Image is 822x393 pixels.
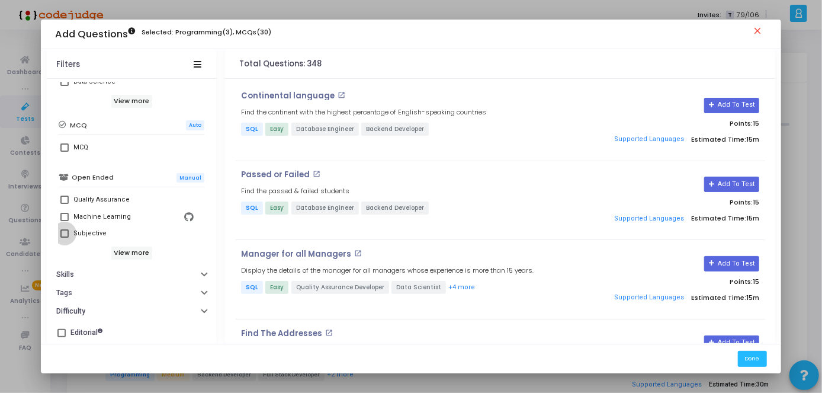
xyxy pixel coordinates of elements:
[70,122,87,129] h6: MCQ
[70,328,102,337] h6: Editorial
[753,119,759,128] span: 15
[55,28,135,40] h3: Add Questions
[73,210,131,224] div: Machine Learning
[241,91,335,101] p: Continental language
[338,91,345,99] mat-icon: open_in_new
[595,120,759,127] p: Points:
[47,302,216,321] button: Difficulty
[746,294,759,302] span: 15m
[241,108,486,116] h5: Find the continent with the highest percentage of English-speaking countries
[753,25,767,40] mat-icon: close
[738,351,767,367] button: Done
[111,95,152,108] h6: View more
[47,284,216,302] button: Tags
[241,123,263,136] span: SQL
[241,187,349,195] h5: Find the passed & failed students
[72,174,114,181] h6: Open Ended
[595,289,759,307] p: Estimated Time:
[73,140,88,155] div: MCQ
[325,329,333,337] mat-icon: open_in_new
[704,177,759,192] button: Add To Test
[361,202,429,215] span: Backend Developer
[142,28,271,36] h6: Selected: Programming(3), MCQs(30)
[746,136,759,143] span: 15m
[448,282,476,293] button: +4 more
[241,267,534,274] h5: Display the details of the manager for all managers whose experience is more than 15 years.
[73,226,107,241] div: Subjective
[313,170,320,178] mat-icon: open_in_new
[704,98,759,113] button: Add To Test
[56,60,80,69] div: Filters
[111,247,152,260] h6: View more
[186,120,204,130] span: Auto
[241,329,322,338] p: Find The Addresses
[704,336,759,351] button: Add To Test
[47,266,216,284] button: Skills
[595,199,759,206] p: Points:
[241,170,310,180] p: Passed or Failed
[73,75,115,89] div: Data Science
[241,281,263,294] span: SQL
[73,193,130,207] div: Quality Assurance
[753,197,759,207] span: 15
[746,215,759,222] span: 15m
[239,59,322,69] h4: Total Questions: 348
[241,250,351,259] p: Manager for all Managers
[291,123,359,136] span: Database Engineer
[391,281,446,294] span: Data Scientist
[354,250,362,257] mat-icon: open_in_new
[595,130,759,148] p: Estimated Time:
[704,256,759,271] button: Add To Test
[291,281,389,294] span: Quality Assurance Developer
[56,270,74,279] h6: Skills
[56,289,72,298] h6: Tags
[265,202,288,215] span: Easy
[611,210,688,228] button: Supported Languages
[595,210,759,228] p: Estimated Time:
[611,130,688,148] button: Supported Languages
[265,281,288,294] span: Easy
[241,202,263,215] span: SQL
[265,123,288,136] span: Easy
[176,173,204,183] span: Manual
[361,123,429,136] span: Backend Developer
[56,307,85,316] h6: Difficulty
[753,277,759,286] span: 15
[611,289,688,307] button: Supported Languages
[595,278,759,286] p: Points:
[291,202,359,215] span: Database Engineer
